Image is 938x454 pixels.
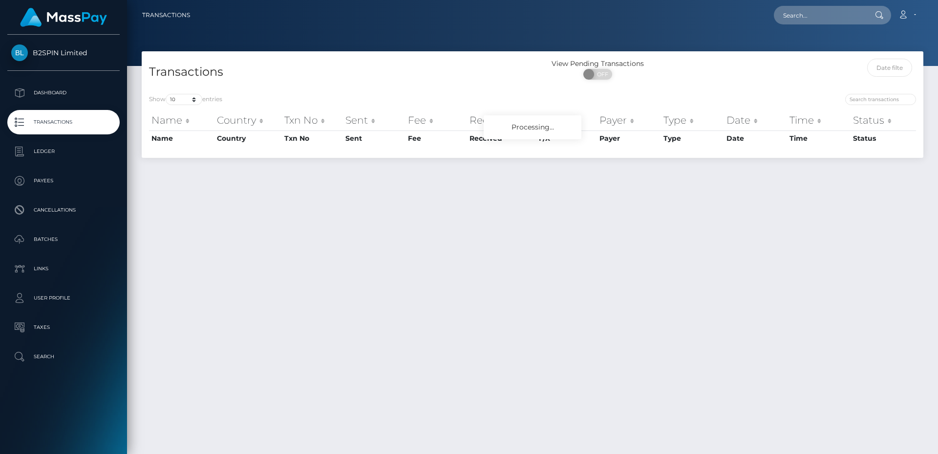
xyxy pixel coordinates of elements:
a: Cancellations [7,198,120,222]
th: Country [214,110,282,130]
th: Country [214,130,282,146]
th: Type [661,110,724,130]
th: Fee [405,110,467,130]
th: Name [149,110,214,130]
a: Payees [7,169,120,193]
th: Payer [597,110,661,130]
input: Search transactions [845,94,916,105]
p: Dashboard [11,86,116,100]
a: Transactions [142,5,190,25]
a: Batches [7,227,120,252]
a: User Profile [7,286,120,310]
img: MassPay Logo [20,8,107,27]
p: Search [11,349,116,364]
th: Received [467,110,536,130]
input: Search... [774,6,866,24]
th: Name [149,130,214,146]
p: Links [11,261,116,276]
th: Sent [343,130,405,146]
p: Ledger [11,144,116,159]
p: Payees [11,173,116,188]
th: Time [787,110,851,130]
th: Payer [597,130,661,146]
th: Sent [343,110,405,130]
div: View Pending Transactions [533,59,663,69]
th: F/X [536,110,597,130]
input: Date filter [867,59,913,77]
th: Date [724,130,787,146]
p: Taxes [11,320,116,335]
th: Date [724,110,787,130]
th: Fee [405,130,467,146]
label: Show entries [149,94,222,105]
div: Processing... [484,115,581,139]
p: Cancellations [11,203,116,217]
p: Transactions [11,115,116,130]
th: Type [661,130,724,146]
a: Search [7,345,120,369]
th: Status [851,130,916,146]
th: Txn No [282,130,343,146]
h4: Transactions [149,64,525,81]
th: Time [787,130,851,146]
p: User Profile [11,291,116,305]
th: Txn No [282,110,343,130]
th: Status [851,110,916,130]
a: Links [7,257,120,281]
a: Dashboard [7,81,120,105]
a: Transactions [7,110,120,134]
th: Received [467,130,536,146]
select: Showentries [166,94,202,105]
span: OFF [589,69,613,80]
img: B2SPIN Limited [11,44,28,61]
p: Batches [11,232,116,247]
span: B2SPIN Limited [7,48,120,57]
a: Ledger [7,139,120,164]
a: Taxes [7,315,120,340]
